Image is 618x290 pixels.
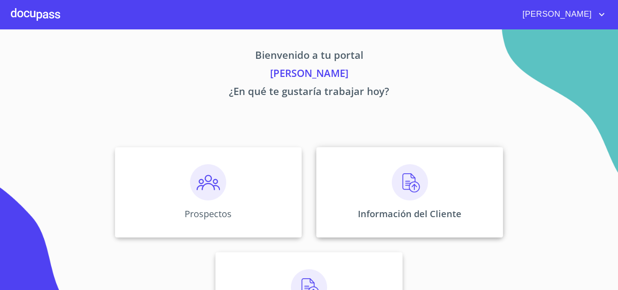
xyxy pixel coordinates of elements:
p: Información del Cliente [358,208,461,220]
button: account of current user [516,7,607,22]
p: Bienvenido a tu portal [30,48,588,66]
p: ¿En qué te gustaría trabajar hoy? [30,84,588,102]
img: carga.png [392,164,428,200]
p: [PERSON_NAME] [30,66,588,84]
p: Prospectos [185,208,232,220]
img: prospectos.png [190,164,226,200]
span: [PERSON_NAME] [516,7,596,22]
